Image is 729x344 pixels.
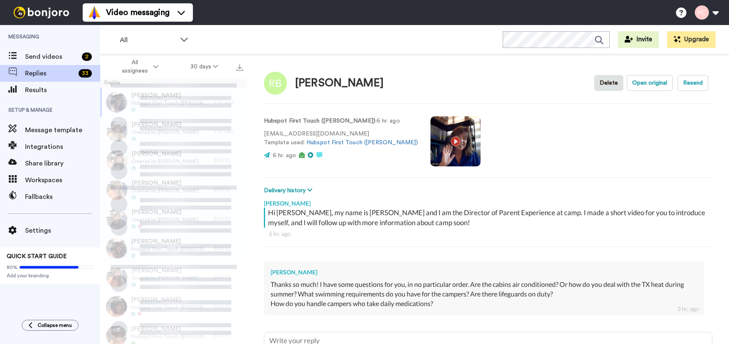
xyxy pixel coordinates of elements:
[82,53,92,61] div: 2
[269,230,707,238] div: 6 hr. ago
[273,153,296,158] span: 6 hr. ago
[22,320,78,331] button: Collapse menu
[271,268,697,276] div: [PERSON_NAME]
[7,264,18,271] span: 80%
[38,322,72,329] span: Collapse menu
[264,130,418,147] p: [EMAIL_ADDRESS][DOMAIN_NAME] Template used:
[25,226,100,236] span: Settings
[214,186,243,193] div: [DATE]
[106,267,127,288] img: ef7e4261-8d7e-43d9-9e83-91ba9838d47d-thumb.jpg
[100,263,247,292] a: [PERSON_NAME]Created by [PERSON_NAME][DATE]
[106,179,127,200] img: f4025458-673f-40ab-837e-95c9b7a2a11c-thumb.jpg
[264,118,375,124] strong: Hubspot First Touch ([PERSON_NAME])
[295,77,384,89] div: [PERSON_NAME]
[25,68,75,78] span: Replies
[106,238,127,259] img: 64973241-93bd-4f89-a386-b1a82b647212-thumb.jpg
[677,305,699,313] div: 3 hr. ago
[25,142,100,152] span: Integrations
[106,7,170,18] span: Video messaging
[175,59,234,74] button: 30 days
[132,187,199,194] span: Created by [PERSON_NAME]
[120,35,176,45] span: All
[268,208,710,228] div: Hi [PERSON_NAME], my name is [PERSON_NAME] and I am the Director of Parent Experience at camp. I ...
[106,121,127,142] img: 1ca18fa3-3d5f-44e8-8c00-96cc40608987-thumb.jpg
[131,325,210,333] span: [PERSON_NAME]
[131,100,210,106] span: Hubspot First Touch ([PERSON_NAME])
[132,121,199,129] span: [PERSON_NAME]
[214,157,243,164] div: [DATE]
[25,85,100,95] span: Results
[100,88,247,117] a: [PERSON_NAME]Hubspot First Touch ([PERSON_NAME])3 hr. ago
[594,75,623,91] button: Delete
[214,303,243,310] div: [DATE]
[100,204,247,234] a: [PERSON_NAME]Created by [PERSON_NAME][DATE]
[132,275,199,281] span: Created by [PERSON_NAME]
[132,129,199,136] span: Created by [PERSON_NAME]
[618,31,659,48] button: Invite
[78,69,92,78] div: 33
[131,246,210,252] span: Hubspot First Touch ([PERSON_NAME])
[306,140,418,146] a: Hubspot First Touch ([PERSON_NAME])
[131,296,210,304] span: [PERSON_NAME]
[106,92,127,113] img: 0a991b87-d83c-4cde-8963-0f12e745cccb-thumb.jpg
[214,128,243,135] div: 5 hr. ago
[25,192,100,202] span: Fallbacks
[236,64,243,71] img: export.svg
[102,55,175,78] button: All assignees
[7,254,67,259] span: QUICK START GUIDE
[25,52,78,62] span: Send videos
[106,296,127,317] img: b40f0710-2eff-445c-b3e8-d803c7759f1b-thumb.jpg
[106,208,127,229] img: 1c6cfaa2-e0c7-4dad-b9db-c39ddd1e9c9b-thumb.jpg
[132,208,199,216] span: [PERSON_NAME]
[7,272,94,279] span: Add your branding
[627,75,673,91] button: Open original
[678,75,708,91] button: Resend
[25,175,100,185] span: Workspaces
[88,6,101,19] img: vm-color.svg
[100,234,247,263] a: [PERSON_NAME]Hubspot First Touch ([PERSON_NAME])[DATE]
[100,79,247,88] div: Replies
[132,150,199,158] span: [PERSON_NAME]
[106,150,127,171] img: 19bb59c1-0946-479d-833a-c98ad59e88e5-thumb.jpg
[131,333,210,340] span: Hubspot First Touch ([PERSON_NAME])
[100,117,247,146] a: [PERSON_NAME]Created by [PERSON_NAME]5 hr. ago
[234,60,246,73] button: Export all results that match these filters now.
[131,237,210,246] span: [PERSON_NAME]
[25,125,100,135] span: Message template
[10,7,73,18] img: bj-logo-header-white.svg
[264,195,712,208] div: [PERSON_NAME]
[264,186,315,195] button: Delivery history
[131,304,210,311] span: Hubspot First Touch ([PERSON_NAME])
[264,117,418,126] p: : 6 hr. ago
[100,292,247,321] a: [PERSON_NAME]Hubspot First Touch ([PERSON_NAME])[DATE]
[100,146,247,175] a: [PERSON_NAME]Created by [PERSON_NAME][DATE]
[25,158,100,168] span: Share library
[271,299,697,309] div: How do you handle campers who take daily medications?
[131,91,210,100] span: [PERSON_NAME]
[100,175,247,204] a: [PERSON_NAME]Created by [PERSON_NAME][DATE]
[132,179,199,187] span: [PERSON_NAME]
[271,280,697,299] div: Thanks so much! I have some questions for you, in no particular order. Are the cabins air conditi...
[118,58,152,75] span: All assignees
[264,72,287,95] img: Image of Rachel Bresner
[214,99,243,105] div: 3 hr. ago
[214,216,243,222] div: [DATE]
[667,31,716,48] button: Upgrade
[132,158,199,165] span: Created by [PERSON_NAME]
[132,216,199,223] span: Created by [PERSON_NAME]
[214,274,243,281] div: [DATE]
[214,332,243,339] div: [DATE]
[214,245,243,251] div: [DATE]
[132,266,199,275] span: [PERSON_NAME]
